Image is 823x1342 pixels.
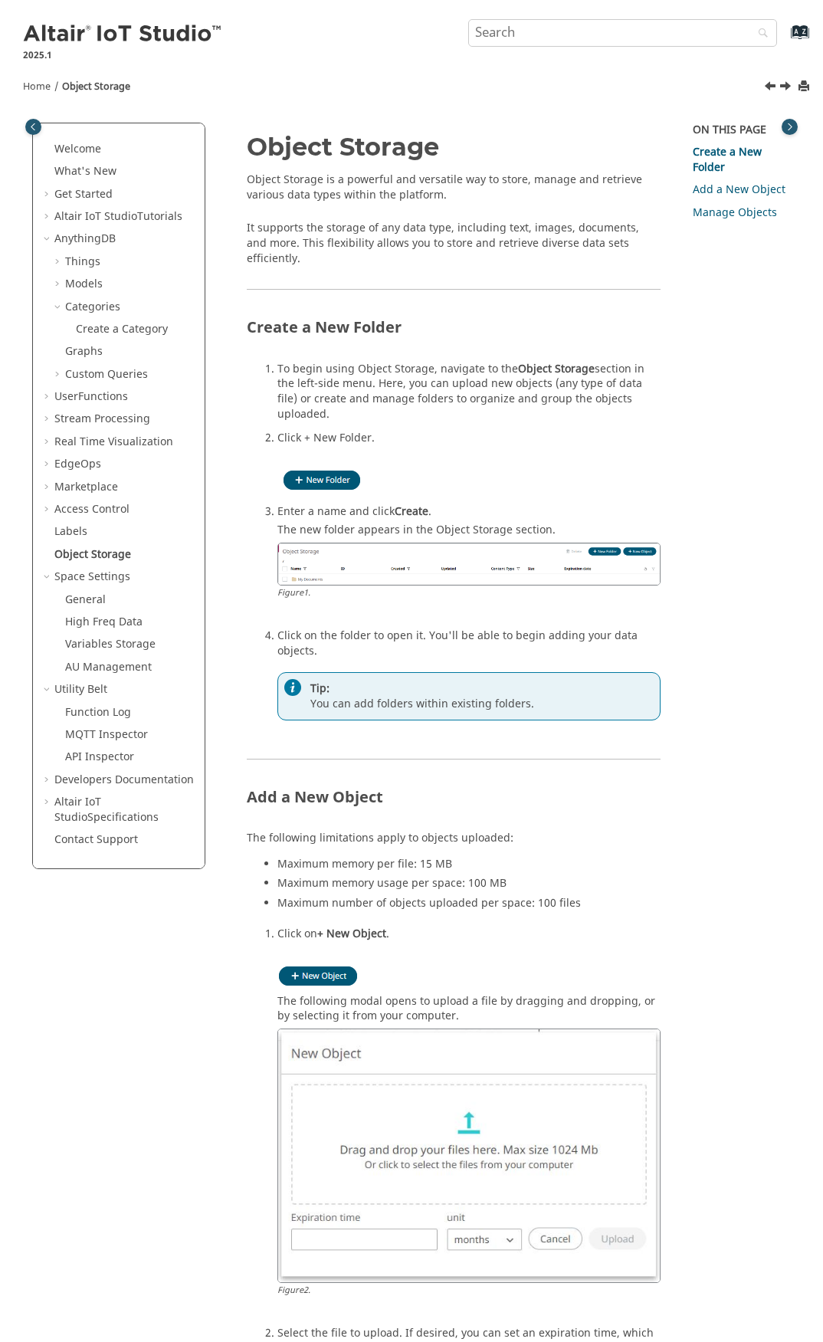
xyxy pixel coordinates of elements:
[23,48,224,62] p: 2025.1
[54,501,130,517] a: Access Control
[395,504,428,520] span: Create
[65,636,156,652] a: Variables Storage
[53,367,65,382] span: Expand Custom Queries
[277,543,661,586] img: folder_new.png
[54,569,130,585] a: Space Settings
[799,77,812,97] button: Print this page
[54,231,116,247] a: AnythingDB
[781,79,793,97] a: Next topic: Space Settings
[23,80,51,94] a: Home
[310,681,655,697] span: Tip:
[54,794,101,825] span: Altair IoT Studio
[54,208,137,225] span: Altair IoT Studio
[54,832,138,848] a: Contact Support
[54,434,173,450] a: Real Time Visualization
[54,389,128,405] a: UserFunctions
[54,772,194,788] a: Developers Documentation
[247,221,661,266] p: It supports the storage of any data type, including text, images, documents, and more. This flexi...
[54,411,150,427] a: Stream Processing
[277,991,661,1310] div: The following modal opens to upload a file by dragging and dropping, or by selecting it from your...
[468,19,777,47] input: Search query
[42,435,54,450] span: Expand Real Time Visualization
[247,133,661,160] h1: Object Storage
[277,520,661,612] div: The new folder appears in the Object Storage section.
[65,614,143,630] a: High Freq Data
[42,187,54,202] span: Expand Get Started
[277,625,638,659] span: Click on the folder to open it. You'll be able to begin adding your data objects.
[277,876,661,896] li: Maximum memory usage per space: 100 MB
[277,427,375,446] span: Click + New Folder.
[42,773,54,788] span: Expand Developers Documentation
[65,592,106,608] a: General
[42,569,54,585] span: Collapse Space Settings
[65,276,103,292] a: Models
[42,795,54,810] span: Expand Altair IoT StudioSpecifications
[277,464,362,495] img: folder_new.png
[766,79,778,97] a: Previous topic: Labels
[738,19,781,49] button: Search
[54,479,118,495] a: Marketplace
[247,790,661,813] h2: Add a New Object
[782,119,798,135] button: Toggle topic table of content
[277,896,661,916] li: Maximum number of objects uploaded per space: 100 files
[65,749,134,765] a: API Inspector
[54,456,101,472] a: EdgeOps
[65,299,120,315] a: Categories
[54,681,107,697] a: Utility Belt
[693,205,777,221] a: Manage Objects
[518,361,595,377] span: Object Storage
[65,659,152,675] a: AU Management
[277,857,661,877] li: Maximum memory per file: 15 MB
[277,1029,661,1283] img: object_storage_add.png
[277,586,310,599] span: Figure
[65,704,131,720] a: Function Log
[42,389,54,405] span: Expand UserFunctions
[76,321,168,337] a: Create a Category
[42,412,54,427] span: Expand Stream Processing
[693,144,762,176] a: Create a New Folder
[25,119,41,135] button: Toggle publishing table of content
[247,320,661,343] h2: Create a New Folder
[53,277,65,292] span: Expand Models
[277,923,389,942] span: Click on .
[23,22,224,47] img: Altair IoT Studio
[78,389,128,405] span: Functions
[42,231,54,247] span: Collapse AnythingDB
[65,254,100,270] a: Things
[693,182,785,198] a: Add a New Object
[317,926,386,942] span: + New Object
[62,80,130,94] a: Object Storage
[42,209,54,225] span: Expand Altair IoT StudioTutorials
[247,172,661,202] p: Object Storage is a powerful and versatile way to store, manage and retrieve various data types w...
[42,682,54,697] span: Collapse Utility Belt
[247,831,661,846] p: The following limitations apply to objects uploaded:
[65,343,103,359] a: Graphs
[54,163,116,179] a: What's New
[42,142,195,848] ul: Table of Contents
[42,502,54,517] span: Expand Access Control
[277,1284,310,1297] span: Figure
[766,31,801,48] a: Go to index terms page
[303,586,308,599] span: 1
[65,366,148,382] a: Custom Queries
[54,208,182,225] a: Altair IoT StudioTutorials
[65,727,148,743] a: MQTT Inspector
[53,300,65,315] span: Collapse Categories
[693,123,790,138] div: On this page
[54,794,159,825] a: Altair IoT StudioSpecifications
[53,254,65,270] span: Expand Things
[277,672,661,720] div: You can add folders within existing folders.
[277,500,431,520] span: Enter a name and click .
[277,358,644,422] span: To begin using Object Storage, navigate to the section in the left-side menu. Here, you can uploa...
[42,457,54,472] span: Expand EdgeOps
[54,523,87,540] a: Labels
[277,960,360,991] img: object_new.png
[42,480,54,495] span: Expand Marketplace
[303,1284,308,1297] span: 2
